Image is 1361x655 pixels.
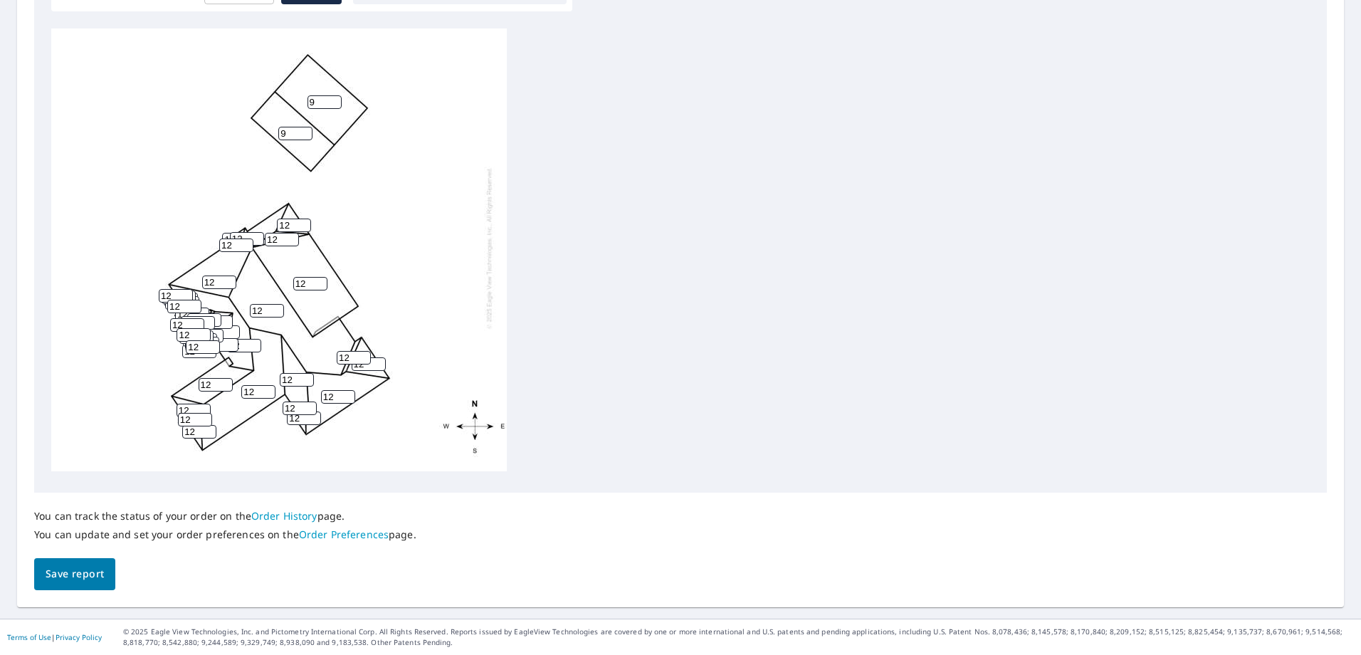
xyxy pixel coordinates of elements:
[251,509,317,523] a: Order History
[7,632,51,642] a: Terms of Use
[56,632,102,642] a: Privacy Policy
[123,627,1354,648] p: © 2025 Eagle View Technologies, Inc. and Pictometry International Corp. All Rights Reserved. Repo...
[34,558,115,590] button: Save report
[34,528,416,541] p: You can update and set your order preferences on the page.
[46,565,104,583] span: Save report
[7,633,102,641] p: |
[299,528,389,541] a: Order Preferences
[34,510,416,523] p: You can track the status of your order on the page.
